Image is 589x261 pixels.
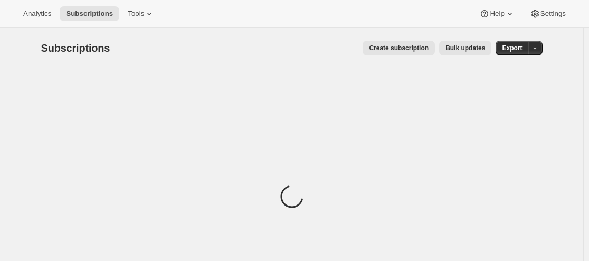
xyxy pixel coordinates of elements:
button: Tools [121,6,161,21]
span: Create subscription [369,44,429,52]
button: Subscriptions [60,6,119,21]
span: Bulk updates [445,44,485,52]
span: Settings [540,10,566,18]
button: Settings [524,6,572,21]
button: Analytics [17,6,58,21]
button: Create subscription [363,41,435,55]
span: Subscriptions [66,10,113,18]
button: Help [473,6,521,21]
span: Tools [128,10,144,18]
span: Subscriptions [41,42,110,54]
span: Help [490,10,504,18]
button: Export [496,41,528,55]
span: Export [502,44,522,52]
span: Analytics [23,10,51,18]
button: Bulk updates [439,41,491,55]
